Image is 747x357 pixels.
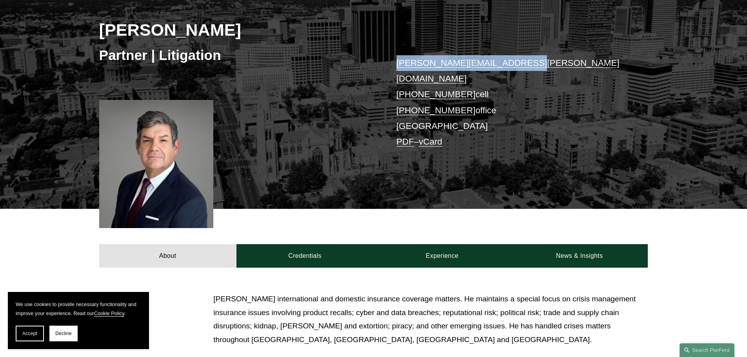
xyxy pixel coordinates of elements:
a: About [99,244,236,268]
a: Credentials [236,244,374,268]
a: [PHONE_NUMBER] [396,89,476,99]
a: PDF [396,137,414,147]
a: Experience [374,244,511,268]
a: News & Insights [511,244,648,268]
h2: [PERSON_NAME] [99,20,374,40]
h3: Partner | Litigation [99,47,374,64]
span: Decline [55,331,72,336]
section: Cookie banner [8,292,149,349]
span: Accept [22,331,37,336]
p: cell office [GEOGRAPHIC_DATA] – [396,55,625,150]
button: Decline [49,326,78,341]
a: [PHONE_NUMBER] [396,105,476,115]
button: Accept [16,326,44,341]
a: Search this site [680,343,734,357]
a: vCard [419,137,442,147]
p: [PERSON_NAME] international and domestic insurance coverage matters. He maintains a special focus... [213,292,648,346]
p: We use cookies to provide necessary functionality and improve your experience. Read our . [16,300,141,318]
a: Cookie Policy [94,310,124,316]
a: [PERSON_NAME][EMAIL_ADDRESS][PERSON_NAME][DOMAIN_NAME] [396,58,620,83]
